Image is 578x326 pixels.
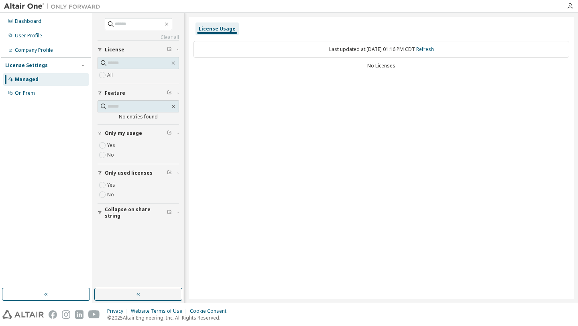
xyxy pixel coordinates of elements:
label: No [107,190,116,200]
button: License [98,41,179,59]
div: Website Terms of Use [131,308,190,314]
div: Cookie Consent [190,308,231,314]
img: youtube.svg [88,310,100,319]
span: Clear filter [167,170,172,176]
div: On Prem [15,90,35,96]
span: Feature [105,90,125,96]
div: No Licenses [193,63,569,69]
img: linkedin.svg [75,310,83,319]
label: No [107,150,116,160]
div: Dashboard [15,18,41,24]
label: Yes [107,141,117,150]
img: Altair One [4,2,104,10]
span: License [105,47,124,53]
span: Clear filter [167,47,172,53]
div: No entries found [98,114,179,120]
img: facebook.svg [49,310,57,319]
div: Privacy [107,308,131,314]
button: Collapse on share string [98,204,179,222]
div: User Profile [15,33,42,39]
span: Clear filter [167,210,172,216]
img: instagram.svg [62,310,70,319]
div: Last updated at: [DATE] 01:16 PM CDT [193,41,569,58]
button: Only my usage [98,124,179,142]
span: Clear filter [167,90,172,96]
div: License Settings [5,62,48,69]
span: Only my usage [105,130,142,137]
a: Clear all [98,34,179,41]
span: Clear filter [167,130,172,137]
span: Collapse on share string [105,206,167,219]
div: Company Profile [15,47,53,53]
span: Only used licenses [105,170,153,176]
div: License Usage [199,26,236,32]
button: Only used licenses [98,164,179,182]
div: Managed [15,76,39,83]
button: Feature [98,84,179,102]
img: altair_logo.svg [2,310,44,319]
label: Yes [107,180,117,190]
label: All [107,70,114,80]
a: Refresh [416,46,434,53]
p: © 2025 Altair Engineering, Inc. All Rights Reserved. [107,314,231,321]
